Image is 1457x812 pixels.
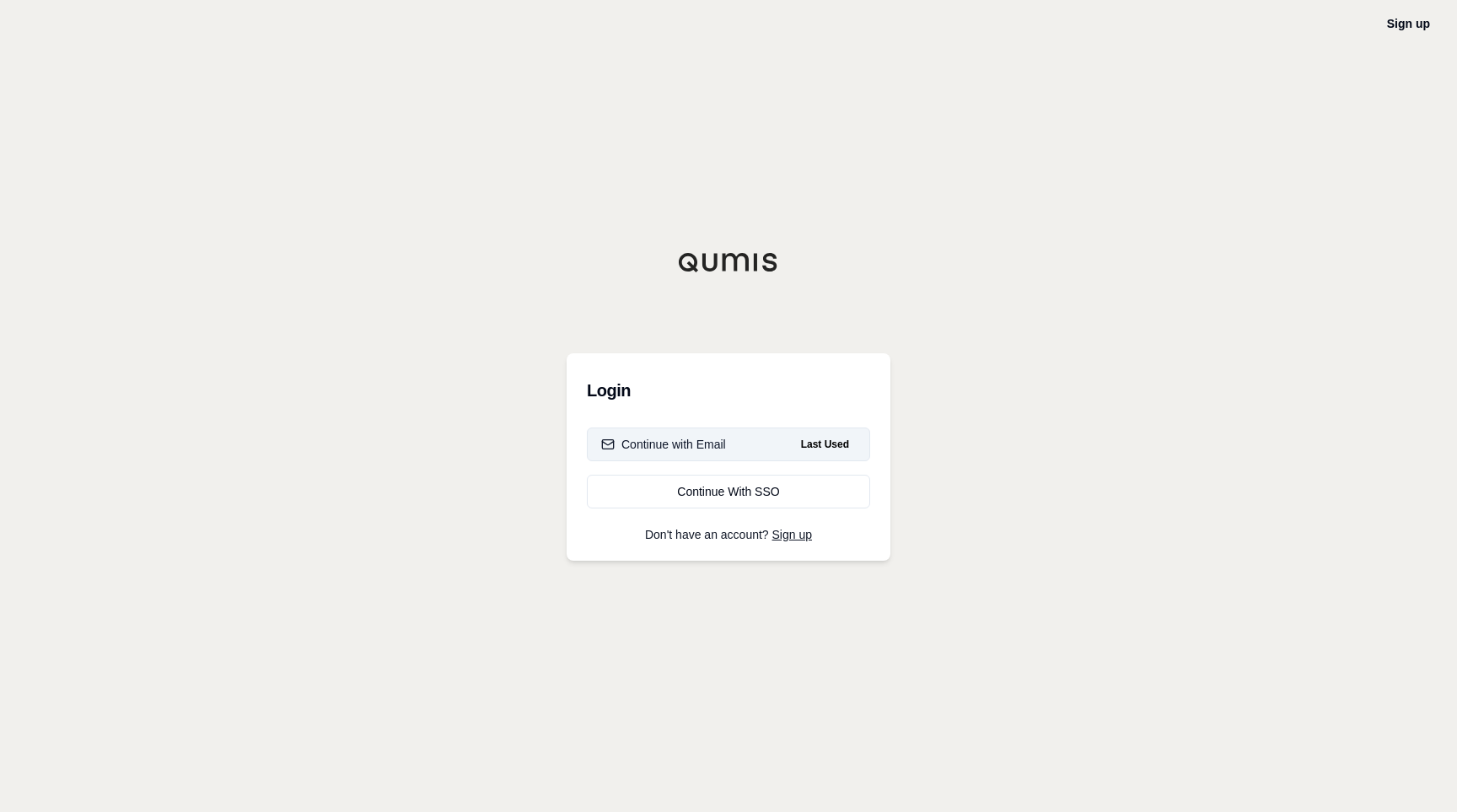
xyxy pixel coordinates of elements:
button: Continue with EmailLast Used [587,428,870,461]
span: Last Used [794,434,856,454]
div: Continue With SSO [601,483,856,500]
a: Continue With SSO [587,475,870,508]
a: Sign up [772,528,812,541]
img: Qumis [678,252,779,272]
div: Continue with Email [601,436,726,453]
h3: Login [587,374,870,407]
a: Sign up [1387,17,1430,30]
p: Don't have an account? [587,529,870,540]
